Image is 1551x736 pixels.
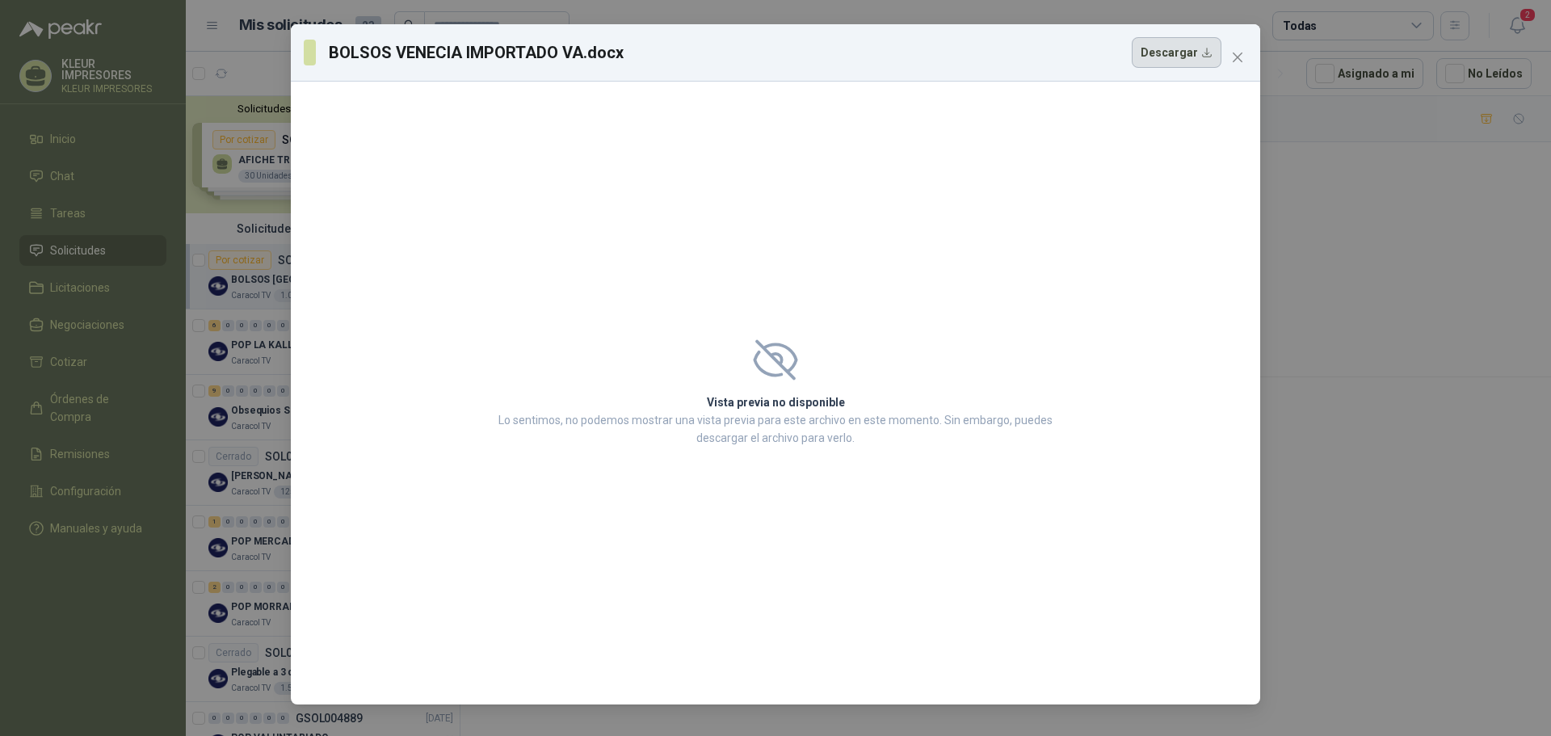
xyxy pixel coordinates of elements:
button: Close [1225,44,1250,70]
h3: BOLSOS VENECIA IMPORTADO VA.docx [329,40,624,65]
button: Descargar [1132,37,1221,68]
p: Lo sentimos, no podemos mostrar una vista previa para este archivo en este momento. Sin embargo, ... [494,411,1057,447]
h2: Vista previa no disponible [494,393,1057,411]
span: close [1231,51,1244,64]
